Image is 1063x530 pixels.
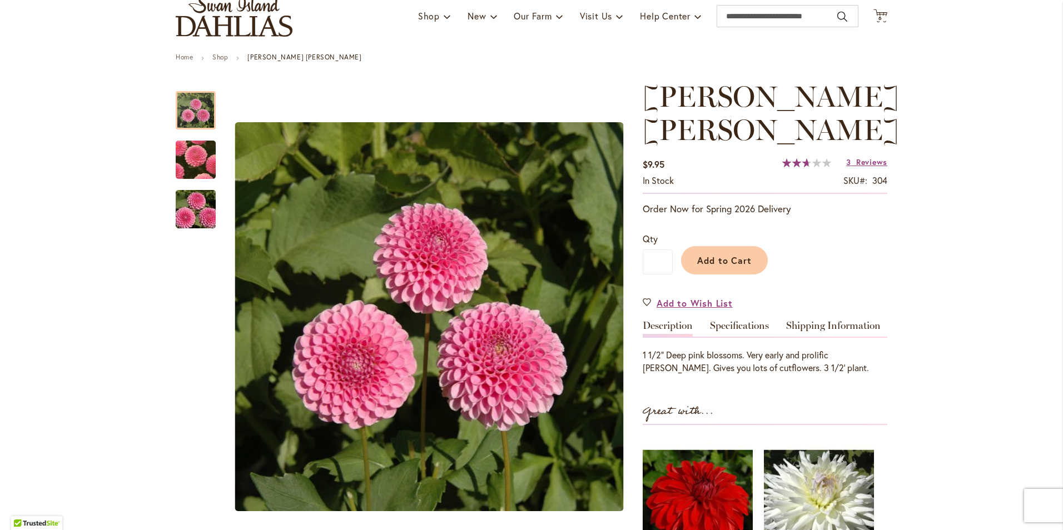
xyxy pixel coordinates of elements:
a: Specifications [710,321,769,337]
span: Add to Wish List [657,297,733,309]
img: BETTY ANNE [156,183,236,236]
img: BETTY ANNE [157,122,235,198]
a: Add to Wish List [643,297,733,309]
strong: Great with... [643,402,714,421]
a: Description [643,321,693,337]
span: Help Center [640,10,691,22]
div: 1 1/2" Deep pink blossoms. Very early and prolific [PERSON_NAME]. Gives you lots of cutflowers. 3... [643,349,887,374]
button: 6 [873,9,887,24]
a: 3 Reviews [846,157,887,167]
div: 53% [782,158,831,167]
span: 6 [878,14,882,22]
div: BETTY ANNE [176,80,227,129]
span: Reviews [856,157,887,167]
div: 304 [872,174,887,187]
span: Add to Cart [697,254,752,266]
a: Home [176,53,193,61]
span: $9.95 [643,158,664,170]
span: 3 [846,157,851,167]
span: Qty [643,233,658,244]
img: BETTY ANNE [235,122,624,511]
a: Shop [212,53,228,61]
span: [PERSON_NAME] [PERSON_NAME] [643,79,899,147]
div: Detailed Product Info [643,321,887,374]
iframe: Launch Accessibility Center [8,491,39,522]
span: Shop [418,10,440,22]
a: Shipping Information [786,321,881,337]
p: Order Now for Spring 2026 Delivery [643,202,887,216]
div: Availability [643,174,674,187]
span: Our Farm [514,10,552,22]
span: In stock [643,174,674,186]
strong: SKU [843,174,867,186]
button: Add to Cart [681,246,768,274]
div: BETTY ANNE [176,129,227,179]
strong: [PERSON_NAME] [PERSON_NAME] [247,53,361,61]
span: New [468,10,486,22]
div: BETTY ANNE [176,179,216,228]
span: Visit Us [580,10,612,22]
